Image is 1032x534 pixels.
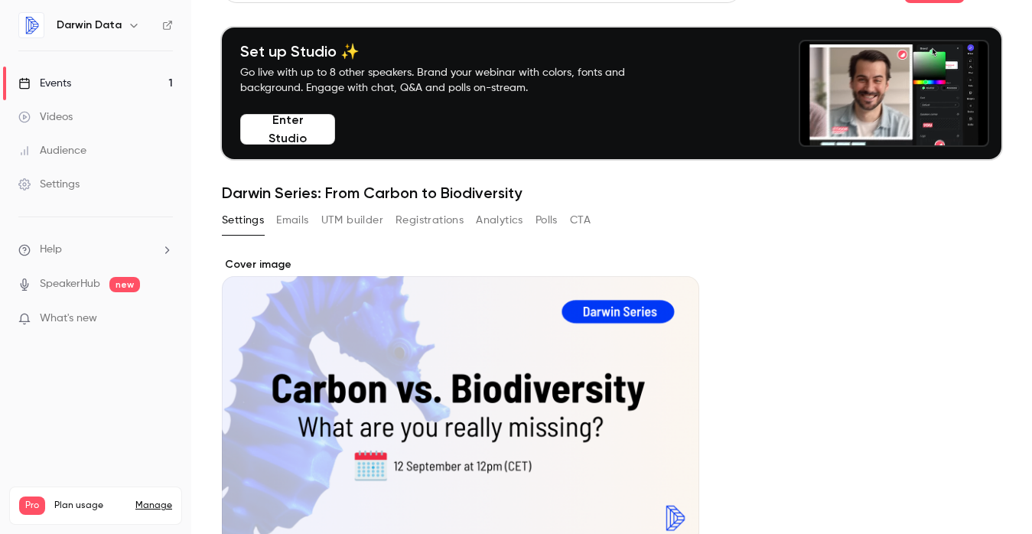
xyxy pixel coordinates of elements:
[40,311,97,327] span: What's new
[109,277,140,292] span: new
[222,208,264,233] button: Settings
[19,13,44,37] img: Darwin Data
[18,177,80,192] div: Settings
[18,76,71,91] div: Events
[18,143,86,158] div: Audience
[19,497,45,515] span: Pro
[240,114,335,145] button: Enter Studio
[135,500,172,512] a: Manage
[57,18,122,33] h6: Darwin Data
[40,276,100,292] a: SpeakerHub
[570,208,591,233] button: CTA
[40,242,62,258] span: Help
[240,65,661,96] p: Go live with up to 8 other speakers. Brand your webinar with colors, fonts and background. Engage...
[536,208,558,233] button: Polls
[18,242,173,258] li: help-dropdown-opener
[18,109,73,125] div: Videos
[240,42,661,60] h4: Set up Studio ✨
[54,500,126,512] span: Plan usage
[222,184,1001,202] h1: Darwin Series: From Carbon to Biodiversity
[476,208,523,233] button: Analytics
[276,208,308,233] button: Emails
[222,257,699,272] label: Cover image
[396,208,464,233] button: Registrations
[321,208,383,233] button: UTM builder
